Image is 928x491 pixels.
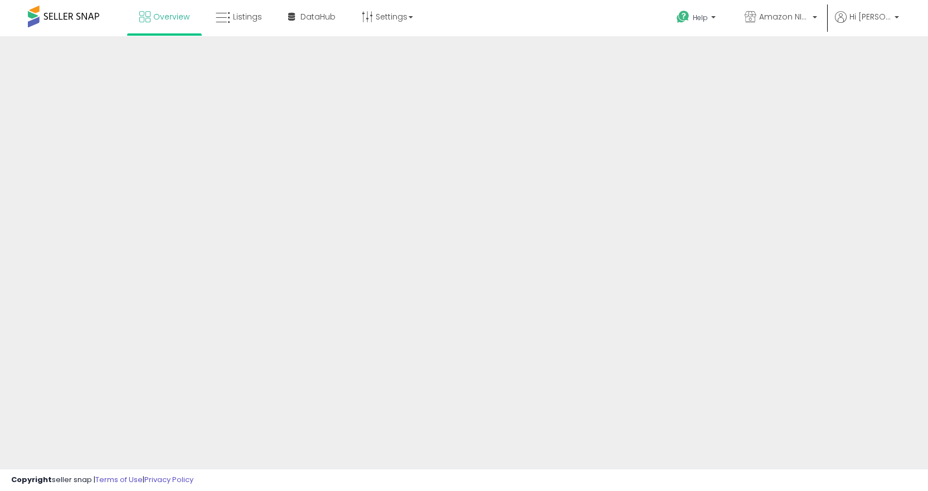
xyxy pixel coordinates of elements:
[300,11,336,22] span: DataHub
[835,11,899,36] a: Hi [PERSON_NAME]
[11,475,193,485] div: seller snap | |
[668,2,727,36] a: Help
[759,11,809,22] span: Amazon NINJA
[144,474,193,485] a: Privacy Policy
[11,474,52,485] strong: Copyright
[693,13,708,22] span: Help
[233,11,262,22] span: Listings
[676,10,690,24] i: Get Help
[95,474,143,485] a: Terms of Use
[849,11,891,22] span: Hi [PERSON_NAME]
[153,11,190,22] span: Overview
